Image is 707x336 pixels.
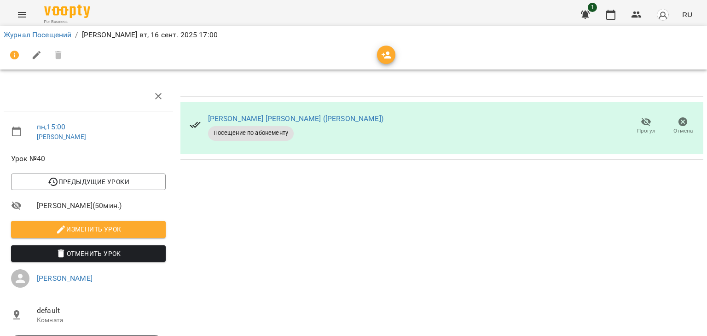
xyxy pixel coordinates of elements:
[682,10,692,19] span: RU
[44,5,90,18] img: Voopty Logo
[11,245,166,262] button: Отменить Урок
[11,221,166,238] button: Изменить урок
[37,200,166,211] span: [PERSON_NAME] ( 50 мин. )
[673,127,693,135] span: Отмена
[18,248,158,259] span: Отменить Урок
[37,274,93,283] a: [PERSON_NAME]
[37,122,65,131] a: пн , 15:00
[37,305,166,316] span: default
[656,8,669,21] img: avatar_s.png
[208,129,294,137] span: Посещение по абонементу
[44,19,90,25] span: For Business
[37,133,86,140] a: [PERSON_NAME]
[11,4,33,26] button: Menu
[11,153,166,164] span: Урок №40
[628,113,665,139] button: Прогул
[37,316,166,325] p: Комната
[588,3,597,12] span: 1
[4,29,703,41] nav: breadcrumb
[208,114,383,123] a: [PERSON_NAME] [PERSON_NAME] ([PERSON_NAME])
[678,6,696,23] button: RU
[637,127,655,135] span: Прогул
[11,174,166,190] button: Предыдущие уроки
[75,29,78,41] li: /
[82,29,218,41] p: [PERSON_NAME] вт, 16 сент. 2025 17:00
[4,30,71,39] a: Журнал Посещений
[18,176,158,187] span: Предыдущие уроки
[18,224,158,235] span: Изменить урок
[665,113,701,139] button: Отмена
